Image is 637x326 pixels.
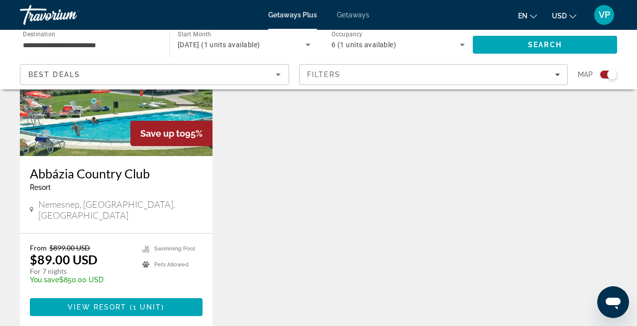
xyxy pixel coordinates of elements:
[30,244,47,252] span: From
[178,31,211,38] span: Start Month
[68,303,126,311] span: View Resort
[30,183,51,191] span: Resort
[178,41,260,49] span: [DATE] (1 units available)
[154,261,189,268] span: Pets Allowed
[30,252,98,267] p: $89.00 USD
[49,244,90,252] span: $899.00 USD
[331,31,363,38] span: Occupancy
[552,8,576,23] button: Change currency
[591,4,617,25] button: User Menu
[133,303,162,311] span: 1 unit
[30,276,132,284] p: $850.00 USD
[28,69,281,81] mat-select: Sort by
[299,64,568,85] button: Filters
[473,36,617,54] button: Search
[130,121,212,146] div: 95%
[599,10,610,20] span: VP
[578,68,593,81] span: Map
[23,30,55,37] span: Destination
[140,128,185,139] span: Save up to
[518,12,528,20] span: en
[154,245,195,252] span: Swimming Pool
[126,303,164,311] span: ( )
[337,11,369,19] a: Getaways
[331,41,396,49] span: 6 (1 units available)
[307,71,341,79] span: Filters
[28,71,80,79] span: Best Deals
[268,11,317,19] a: Getaways Plus
[597,286,629,318] iframe: Кнопка для запуску вікна повідомлень
[30,166,203,181] a: Abbázia Country Club
[20,2,119,28] a: Travorium
[30,276,59,284] span: You save
[30,298,203,316] button: View Resort(1 unit)
[30,267,132,276] p: For 7 nights
[518,8,537,23] button: Change language
[552,12,567,20] span: USD
[23,39,156,51] input: Select destination
[528,41,562,49] span: Search
[38,199,202,221] span: Nemesnep, [GEOGRAPHIC_DATA], [GEOGRAPHIC_DATA]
